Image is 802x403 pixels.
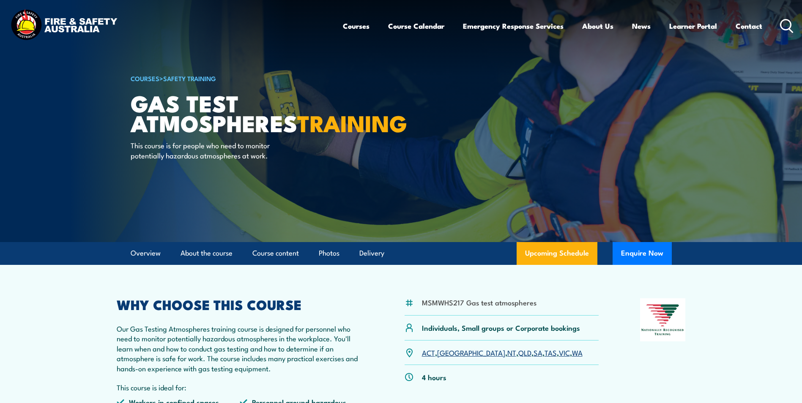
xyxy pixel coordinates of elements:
[572,347,583,357] a: WA
[388,15,444,37] a: Course Calendar
[545,347,557,357] a: TAS
[422,348,583,357] p: , , , , , , ,
[437,347,505,357] a: [GEOGRAPHIC_DATA]
[252,242,299,264] a: Course content
[117,324,364,373] p: Our Gas Testing Atmospheres training course is designed for personnel who need to monitor potenti...
[297,105,407,140] strong: TRAINING
[131,140,285,160] p: This course is for people who need to monitor potentially hazardous atmospheres at work.
[163,74,216,83] a: Safety Training
[640,298,686,341] img: Nationally Recognised Training logo.
[422,347,435,357] a: ACT
[359,242,384,264] a: Delivery
[117,382,364,392] p: This course is ideal for:
[131,93,339,132] h1: Gas Test Atmospheres
[463,15,564,37] a: Emergency Response Services
[422,372,446,382] p: 4 hours
[582,15,613,37] a: About Us
[534,347,542,357] a: SA
[422,297,536,307] li: MSMWHS217 Gas test atmospheres
[422,323,580,332] p: Individuals, Small groups or Corporate bookings
[117,298,364,310] h2: WHY CHOOSE THIS COURSE
[632,15,651,37] a: News
[319,242,339,264] a: Photos
[343,15,370,37] a: Courses
[559,347,570,357] a: VIC
[669,15,717,37] a: Learner Portal
[181,242,233,264] a: About the course
[131,242,161,264] a: Overview
[736,15,762,37] a: Contact
[613,242,672,265] button: Enquire Now
[131,73,339,83] h6: >
[131,74,159,83] a: COURSES
[517,242,597,265] a: Upcoming Schedule
[507,347,516,357] a: NT
[518,347,531,357] a: QLD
